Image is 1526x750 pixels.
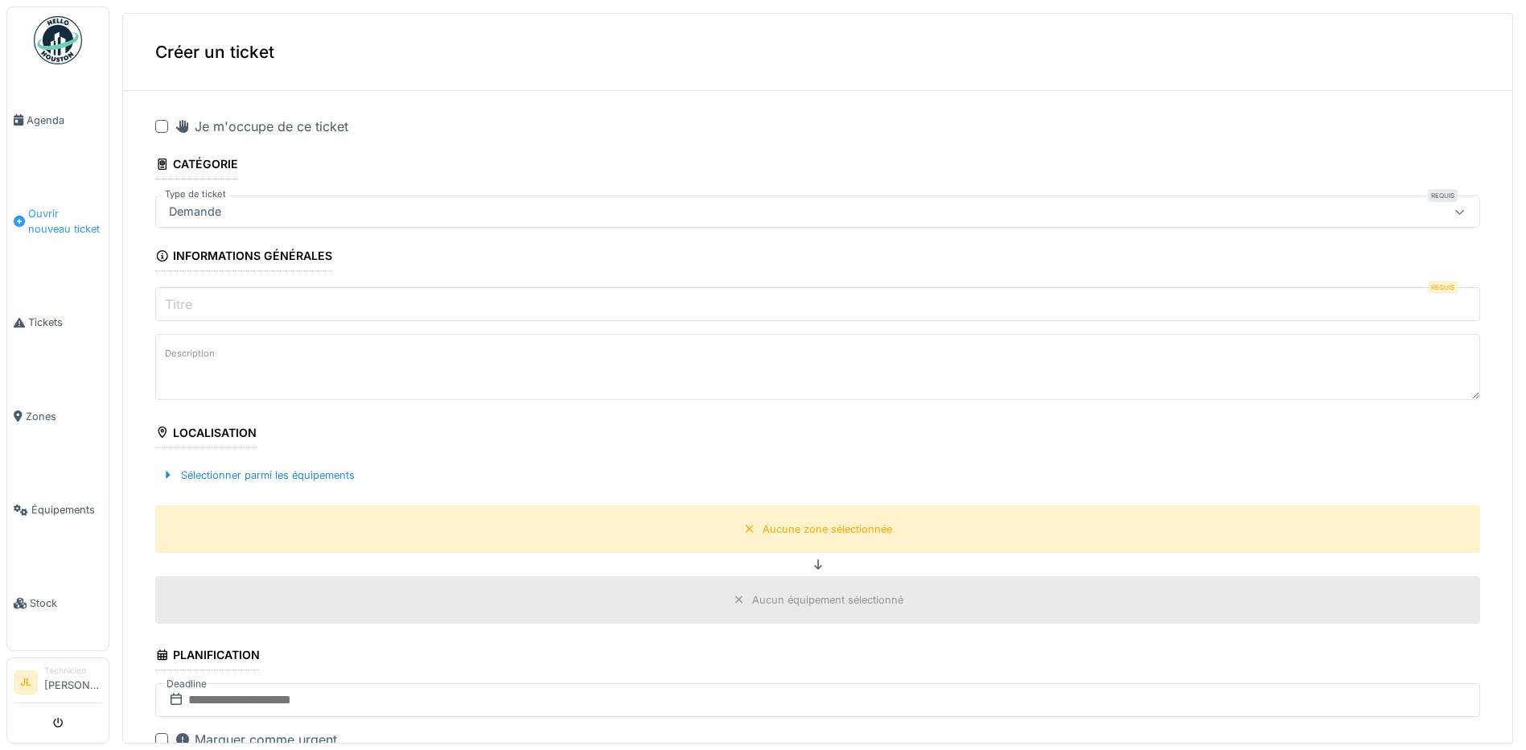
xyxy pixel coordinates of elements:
span: Stock [30,595,102,611]
div: Aucune zone sélectionnée [763,521,892,537]
li: JL [14,670,38,694]
a: Équipements [7,464,109,557]
img: Badge_color-CXgf-gQk.svg [34,16,82,64]
a: Zones [7,369,109,463]
label: Deadline [165,675,208,693]
div: Technicien [44,665,102,677]
span: Tickets [28,315,102,330]
a: Tickets [7,276,109,369]
div: Sélectionner parmi les équipements [155,464,361,486]
div: Localisation [155,421,257,448]
a: Ouvrir nouveau ticket [7,167,109,276]
div: Requis [1428,281,1458,294]
span: Ouvrir nouveau ticket [28,206,102,237]
div: Informations générales [155,244,332,271]
span: Zones [26,409,102,424]
a: Agenda [7,73,109,167]
div: Je m'occupe de ce ticket [175,117,348,136]
label: Description [162,344,218,364]
a: Stock [7,557,109,650]
li: [PERSON_NAME] [44,665,102,699]
div: Créer un ticket [123,14,1512,91]
div: Requis [1428,189,1458,202]
label: Titre [162,295,195,314]
div: Catégorie [155,152,238,179]
span: Équipements [31,502,102,517]
div: Demande [162,203,228,220]
a: JL Technicien[PERSON_NAME] [14,665,102,703]
label: Type de ticket [162,187,229,201]
span: Agenda [27,113,102,128]
div: Aucun équipement sélectionné [752,592,903,608]
div: Marquer comme urgent [175,730,337,749]
div: Planification [155,643,260,670]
